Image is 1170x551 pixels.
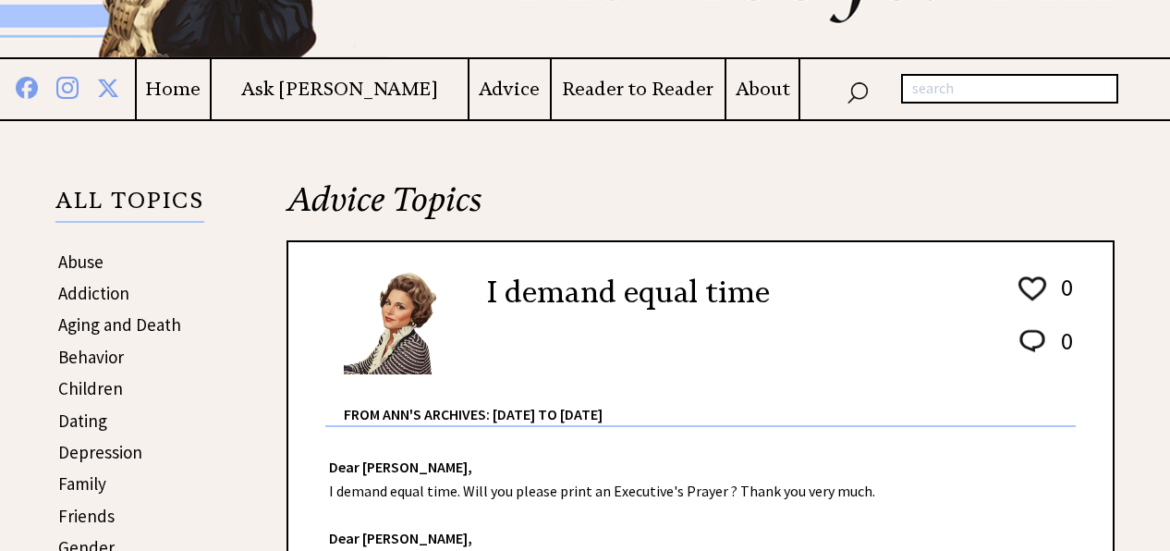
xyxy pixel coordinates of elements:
[58,441,142,463] a: Depression
[344,270,459,374] img: Ann6%20v2%20small.png
[212,78,468,101] a: Ask [PERSON_NAME]
[1016,273,1049,305] img: heart_outline%201.png
[56,73,79,99] img: instagram%20blue.png
[286,178,1115,240] h2: Advice Topics
[58,377,123,399] a: Children
[58,251,104,273] a: Abuse
[1052,272,1074,324] td: 0
[1016,326,1049,356] img: message_round%202.png
[58,505,115,527] a: Friends
[487,270,770,314] h2: I demand equal time
[137,78,210,101] a: Home
[58,313,181,336] a: Aging and Death
[344,376,1076,425] div: From Ann's Archives: [DATE] to [DATE]
[97,74,119,99] img: x%20blue.png
[58,410,107,432] a: Dating
[1052,325,1074,374] td: 0
[847,78,869,104] img: search_nav.png
[58,346,124,368] a: Behavior
[55,190,204,222] p: ALL TOPICS
[901,74,1118,104] input: search
[329,529,472,547] strong: Dear [PERSON_NAME],
[58,282,129,304] a: Addiction
[726,78,798,101] a: About
[16,73,38,99] img: facebook%20blue.png
[58,472,106,495] a: Family
[329,458,472,476] strong: Dear [PERSON_NAME],
[469,78,550,101] a: Advice
[552,78,725,101] a: Reader to Reader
